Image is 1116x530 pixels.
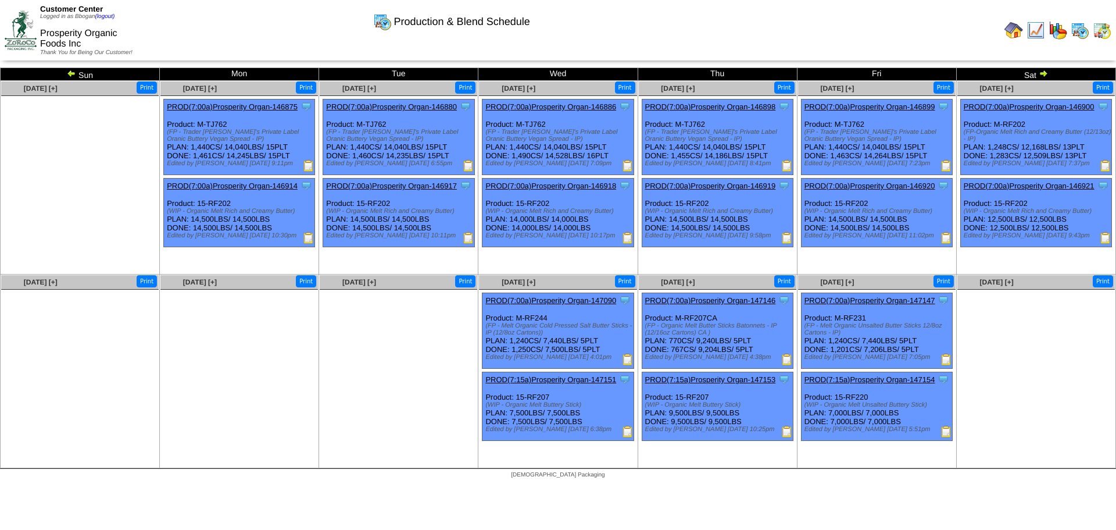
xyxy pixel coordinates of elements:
[373,12,392,31] img: calendarprod.gif
[478,68,638,81] td: Wed
[619,101,631,112] img: Tooltip
[956,68,1115,81] td: Sat
[137,275,157,287] button: Print
[642,372,793,441] div: Product: 15-RF207 PLAN: 9,500LBS / 9,500LBS DONE: 9,500LBS / 9,500LBS
[661,278,695,286] span: [DATE] [+]
[463,160,474,172] img: Production Report
[482,293,634,369] div: Product: M-RF244 PLAN: 1,240CS / 7,440LBS / 5PLT DONE: 1,250CS / 7,500LBS / 5PLT
[40,5,103,13] span: Customer Center
[804,182,935,190] a: PROD(7:00a)Prosperity Organ-146920
[1093,81,1113,94] button: Print
[296,275,316,287] button: Print
[301,180,312,191] img: Tooltip
[183,278,217,286] a: [DATE] [+]
[804,354,952,361] div: Edited by [PERSON_NAME] [DATE] 7:05pm
[940,354,952,365] img: Production Report
[778,374,790,385] img: Tooltip
[820,84,854,93] a: [DATE] [+]
[804,102,935,111] a: PROD(7:00a)Prosperity Organ-146899
[1039,69,1048,78] img: arrowright.gif
[482,179,634,247] div: Product: 15-RF202 PLAN: 14,000LBS / 14,000LBS DONE: 14,000LBS / 14,000LBS
[303,160,314,172] img: Production Report
[645,375,776,384] a: PROD(7:15a)Prosperity Organ-147153
[160,68,319,81] td: Mon
[622,160,634,172] img: Production Report
[463,232,474,244] img: Production Report
[326,232,474,239] div: Edited by [PERSON_NAME] [DATE] 10:11pm
[778,294,790,306] img: Tooltip
[67,69,76,78] img: arrowleft.gif
[645,129,793,143] div: (FP - Trader [PERSON_NAME]'s Private Label Oranic Buttery Vegan Spread - IP)
[781,426,793,437] img: Production Report
[804,401,952,408] div: (WIP - Organic Melt Unsalted Buttery Stick)
[167,208,314,215] div: (WIP - Organic Melt Rich and Creamy Butter)
[24,278,58,286] span: [DATE] [+]
[820,278,854,286] a: [DATE] [+]
[964,232,1111,239] div: Edited by [PERSON_NAME] [DATE] 9:43pm
[326,182,457,190] a: PROD(7:00a)Prosperity Organ-146917
[502,278,535,286] a: [DATE] [+]
[485,401,633,408] div: (WIP - Organic Melt Buttery Stick)
[485,160,633,167] div: Edited by [PERSON_NAME] [DATE] 7:09pm
[40,49,133,56] span: Thank You for Being Our Customer!
[804,160,952,167] div: Edited by [PERSON_NAME] [DATE] 7:23pm
[661,84,695,93] a: [DATE] [+]
[980,84,1014,93] a: [DATE] [+]
[164,179,315,247] div: Product: 15-RF202 PLAN: 14,500LBS / 14,500LBS DONE: 14,500LBS / 14,500LBS
[642,293,793,369] div: Product: M-RF207CA PLAN: 770CS / 9,240LBS / 5PLT DONE: 767CS / 9,204LBS / 5PLT
[1026,21,1045,40] img: line_graph.gif
[801,99,952,175] div: Product: M-TJ762 PLAN: 1,440CS / 14,040LBS / 15PLT DONE: 1,463CS / 14,264LBS / 15PLT
[485,375,616,384] a: PROD(7:15a)Prosperity Organ-147151
[938,101,949,112] img: Tooltip
[960,99,1111,175] div: Product: M-RF202 PLAN: 1,248CS / 12,168LBS / 13PLT DONE: 1,283CS / 12,509LBS / 13PLT
[323,179,474,247] div: Product: 15-RF202 PLAN: 14,500LBS / 14,500LBS DONE: 14,500LBS / 14,500LBS
[1097,101,1109,112] img: Tooltip
[323,99,474,175] div: Product: M-TJ762 PLAN: 1,440CS / 14,040LBS / 15PLT DONE: 1,460CS / 14,235LBS / 15PLT
[940,160,952,172] img: Production Report
[804,426,952,433] div: Edited by [PERSON_NAME] [DATE] 5:51pm
[645,354,793,361] div: Edited by [PERSON_NAME] [DATE] 4:38pm
[619,294,631,306] img: Tooltip
[167,232,314,239] div: Edited by [PERSON_NAME] [DATE] 10:30pm
[619,180,631,191] img: Tooltip
[455,275,475,287] button: Print
[137,81,157,94] button: Print
[183,84,217,93] a: [DATE] [+]
[485,208,633,215] div: (WIP - Organic Melt Rich and Creamy Butter)
[485,354,633,361] div: Edited by [PERSON_NAME] [DATE] 4:01pm
[964,182,1094,190] a: PROD(7:00a)Prosperity Organ-146921
[485,426,633,433] div: Edited by [PERSON_NAME] [DATE] 6:38pm
[40,29,117,49] span: Prosperity Organic Foods Inc
[1,68,160,81] td: Sun
[645,160,793,167] div: Edited by [PERSON_NAME] [DATE] 8:41pm
[502,84,535,93] a: [DATE] [+]
[95,13,115,20] a: (logout)
[940,232,952,244] img: Production Report
[801,293,952,369] div: Product: M-RF231 PLAN: 1,240CS / 7,440LBS / 5PLT DONE: 1,201CS / 7,206LBS / 5PLT
[455,81,475,94] button: Print
[774,81,795,94] button: Print
[5,10,37,49] img: ZoRoCo_Logo(Green%26Foil)%20jpg.webp
[485,232,633,239] div: Edited by [PERSON_NAME] [DATE] 10:17pm
[482,99,634,175] div: Product: M-TJ762 PLAN: 1,440CS / 14,040LBS / 15PLT DONE: 1,490CS / 14,528LBS / 16PLT
[645,322,793,336] div: (FP - Organic Melt Butter Sticks Batonnets - IP (12/16oz Cartons) CA )
[933,81,954,94] button: Print
[964,208,1111,215] div: (WIP - Organic Melt Rich and Creamy Butter)
[778,180,790,191] img: Tooltip
[797,68,956,81] td: Fri
[801,372,952,441] div: Product: 15-RF220 PLAN: 7,000LBS / 7,000LBS DONE: 7,000LBS / 7,000LBS
[485,182,616,190] a: PROD(7:00a)Prosperity Organ-146918
[167,102,298,111] a: PROD(7:00a)Prosperity Organ-146875
[980,278,1014,286] a: [DATE] [+]
[24,84,58,93] span: [DATE] [+]
[804,129,952,143] div: (FP - Trader [PERSON_NAME]'s Private Label Oranic Buttery Vegan Spread - IP)
[964,129,1111,143] div: (FP-Organic Melt Rich and Creamy Butter (12/13oz) - IP)
[485,129,633,143] div: (FP - Trader [PERSON_NAME]'s Private Label Oranic Buttery Vegan Spread - IP)
[342,84,376,93] span: [DATE] [+]
[1100,160,1111,172] img: Production Report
